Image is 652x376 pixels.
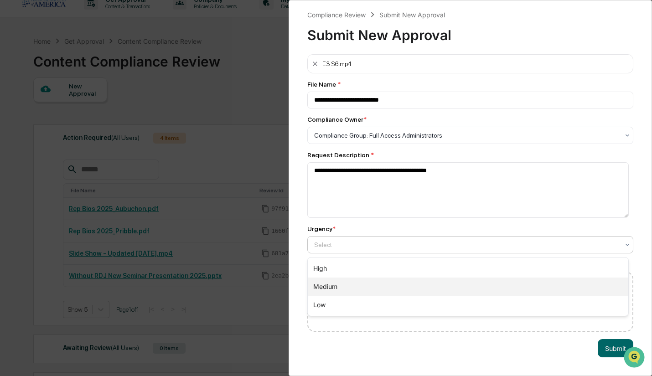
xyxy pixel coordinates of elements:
[31,70,150,79] div: Start new chat
[75,115,113,124] span: Attestations
[623,346,647,371] iframe: Open customer support
[5,111,62,128] a: 🖐️Preclearance
[598,339,633,357] button: Submit
[308,296,628,314] div: Low
[307,11,366,19] div: Compliance Review
[307,116,367,123] div: Compliance Owner
[5,129,61,145] a: 🔎Data Lookup
[18,132,57,141] span: Data Lookup
[66,116,73,123] div: 🗄️
[155,72,166,83] button: Start new chat
[308,278,628,296] div: Medium
[307,20,633,43] div: Submit New Approval
[24,41,150,51] input: Clear
[9,70,26,86] img: 1746055101610-c473b297-6a78-478c-a979-82029cc54cd1
[18,115,59,124] span: Preclearance
[379,11,445,19] div: Submit New Approval
[9,19,166,34] p: How can we help?
[91,155,110,161] span: Pylon
[322,60,352,67] div: E3 S6.mp4
[307,225,336,232] div: Urgency
[307,151,633,159] div: Request Description
[31,79,115,86] div: We're available if you need us!
[308,259,628,278] div: High
[9,116,16,123] div: 🖐️
[62,111,117,128] a: 🗄️Attestations
[9,133,16,140] div: 🔎
[64,154,110,161] a: Powered byPylon
[307,81,633,88] div: File Name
